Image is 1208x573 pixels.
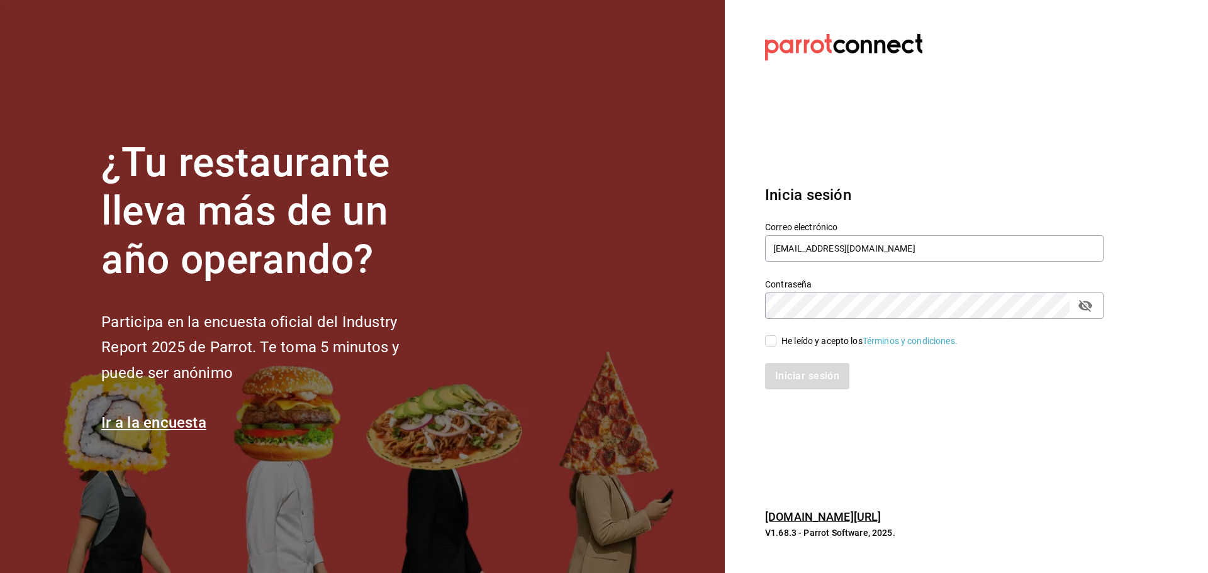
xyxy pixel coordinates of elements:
[1075,295,1096,316] button: passwordField
[781,335,958,348] div: He leído y acepto los
[101,139,441,284] h1: ¿Tu restaurante lleva más de un año operando?
[863,336,958,346] a: Términos y condiciones.
[101,309,441,386] h2: Participa en la encuesta oficial del Industry Report 2025 de Parrot. Te toma 5 minutos y puede se...
[765,223,1104,231] label: Correo electrónico
[765,526,1104,539] p: V1.68.3 - Parrot Software, 2025.
[765,235,1104,262] input: Ingresa tu correo electrónico
[765,510,881,523] a: [DOMAIN_NAME][URL]
[101,414,206,431] a: Ir a la encuesta
[765,184,1104,206] h3: Inicia sesión
[765,280,1104,289] label: Contraseña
